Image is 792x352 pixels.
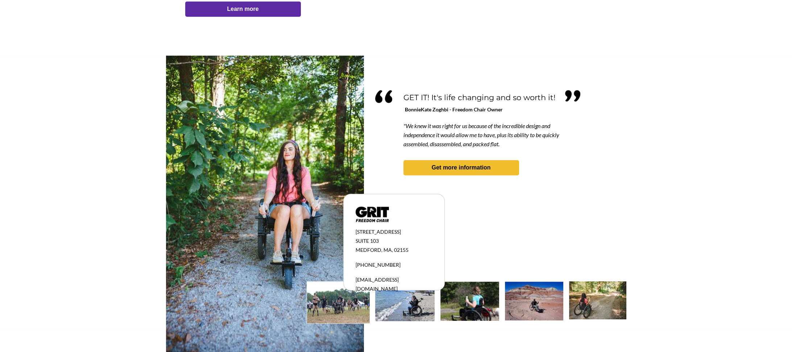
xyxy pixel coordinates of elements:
span: BonnieKate Zoghbi - Freedom Chair Owner [405,106,503,112]
span: MEDFORD, MA, 02155 [356,247,409,253]
span: [EMAIL_ADDRESS][DOMAIN_NAME] [356,277,399,292]
input: Get more information [26,175,88,189]
a: Get more information [403,160,519,175]
span: "We knew it was right for us because of the incredible design and independence it would allow me ... [403,122,559,147]
span: SUITE 103 [356,238,379,244]
strong: Get more information [432,164,491,171]
span: [STREET_ADDRESS] [356,229,401,235]
a: Learn more [185,1,301,17]
span: GET IT! It's life changing and so worth it! [403,93,555,102]
span: [PHONE_NUMBER] [356,262,401,268]
strong: Learn more [227,6,258,12]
